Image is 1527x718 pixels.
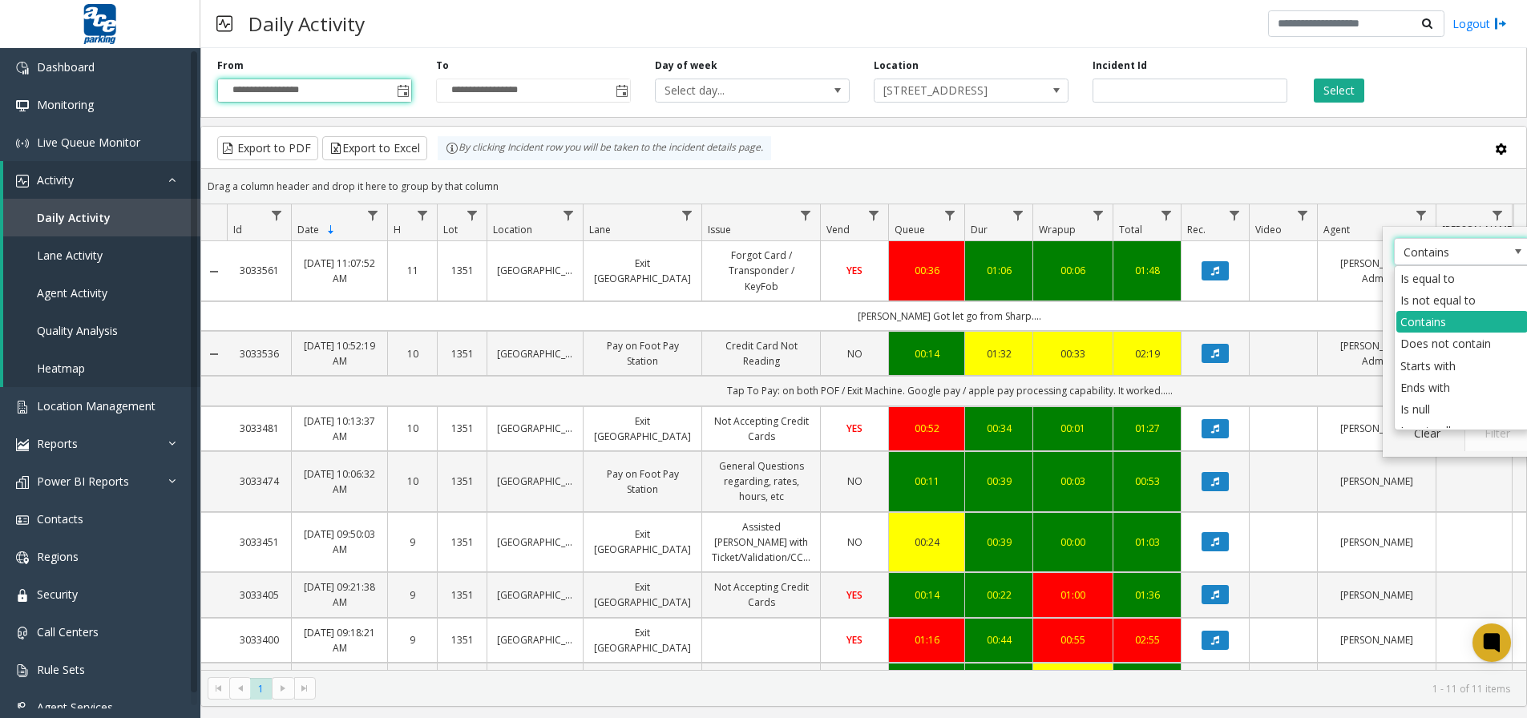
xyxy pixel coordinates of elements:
a: 01:16 [899,632,955,647]
a: [PERSON_NAME] Admin [1327,256,1426,286]
a: Agent Activity [3,274,200,312]
a: Pay on Foot Pay Station [593,338,692,369]
span: Power BI Reports [37,474,129,489]
a: [GEOGRAPHIC_DATA] [497,587,573,603]
a: [GEOGRAPHIC_DATA] [497,534,573,550]
img: 'icon' [16,702,29,715]
a: 00:39 [975,534,1023,550]
a: 02:19 [1123,346,1171,361]
a: 00:53 [1123,474,1171,489]
a: Exit [GEOGRAPHIC_DATA] [593,579,692,610]
img: pageIcon [216,4,232,43]
a: 01:27 [1123,421,1171,436]
a: 00:14 [899,587,955,603]
a: NO [830,474,879,489]
a: 01:48 [1123,263,1171,278]
a: Credit Card Not Reading [712,338,810,369]
a: Location Filter Menu [558,204,580,226]
span: Dur [971,223,988,236]
a: 00:33 [1043,346,1103,361]
div: 01:32 [975,346,1023,361]
a: 00:55 [1043,632,1103,647]
a: 00:44 [975,632,1023,647]
span: Page 1 [250,678,272,700]
span: NO [847,474,862,488]
span: Contacts [37,511,83,526]
a: 3033474 [236,474,281,489]
a: [DATE] 10:06:32 AM [301,466,378,497]
img: 'icon' [16,401,29,413]
a: Rec. Filter Menu [1224,204,1246,226]
span: Quality Analysis [37,323,118,338]
a: Date Filter Menu [362,204,384,226]
div: 00:52 [899,421,955,436]
div: 01:00 [1043,587,1103,603]
label: Location [874,58,919,73]
a: YES [830,263,879,278]
span: NO [847,535,862,549]
a: Exit [GEOGRAPHIC_DATA] [593,625,692,655]
a: Logout [1452,15,1507,32]
kendo-pager-info: 1 - 11 of 11 items [325,682,1510,696]
a: 01:06 [975,263,1023,278]
a: Not Accepting Credit Cards [712,579,810,610]
a: [PERSON_NAME] [1327,421,1426,436]
a: [GEOGRAPHIC_DATA] [497,474,573,489]
a: Wrapup Filter Menu [1088,204,1109,226]
a: 3033481 [236,421,281,436]
span: Monitoring [37,97,94,112]
span: Issue [708,223,731,236]
span: Live Queue Monitor [37,135,140,150]
a: Assisted [PERSON_NAME] with Ticket/Validation/CC/monthly [712,519,810,566]
img: 'icon' [16,438,29,451]
div: 01:36 [1123,587,1171,603]
div: By clicking Incident row you will be taken to the incident details page. [438,136,771,160]
span: Dashboard [37,59,95,75]
span: [PERSON_NAME] [1442,223,1515,236]
a: [DATE] 09:50:03 AM [301,526,378,557]
span: Activity [37,172,74,188]
a: [PERSON_NAME] [1327,587,1426,603]
img: 'icon' [16,99,29,112]
span: Video [1255,223,1282,236]
a: [GEOGRAPHIC_DATA] [497,632,573,647]
a: Vend Filter Menu [863,204,885,226]
a: Exit [GEOGRAPHIC_DATA] [593,526,692,557]
span: [STREET_ADDRESS] [875,79,1029,102]
a: Exit [GEOGRAPHIC_DATA] [593,256,692,286]
img: 'icon' [16,62,29,75]
img: 'icon' [16,514,29,526]
a: 3033405 [236,587,281,603]
a: 00:39 [975,474,1023,489]
a: 3033400 [236,632,281,647]
a: Pay on Foot Pay Station [593,466,692,497]
a: [PERSON_NAME] [1327,632,1426,647]
img: 'icon' [16,551,29,564]
a: YES [830,421,879,436]
a: [PERSON_NAME] [1327,474,1426,489]
span: Date [297,223,319,236]
span: Lane [589,223,611,236]
a: 00:22 [975,587,1023,603]
a: [DATE] 09:21:38 AM [301,579,378,610]
span: Wrapup [1039,223,1076,236]
span: H [394,223,401,236]
a: 1351 [447,632,477,647]
span: NO [847,347,862,361]
a: 00:06 [1043,263,1103,278]
div: 01:03 [1123,534,1171,550]
a: [GEOGRAPHIC_DATA] [497,263,573,278]
span: Lot [443,223,458,236]
a: 1351 [447,534,477,550]
label: To [436,58,449,73]
a: Quality Analysis [3,312,200,349]
a: YES [830,632,879,647]
span: Rule Sets [37,662,85,677]
a: Daily Activity [3,199,200,236]
a: 10 [398,346,427,361]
